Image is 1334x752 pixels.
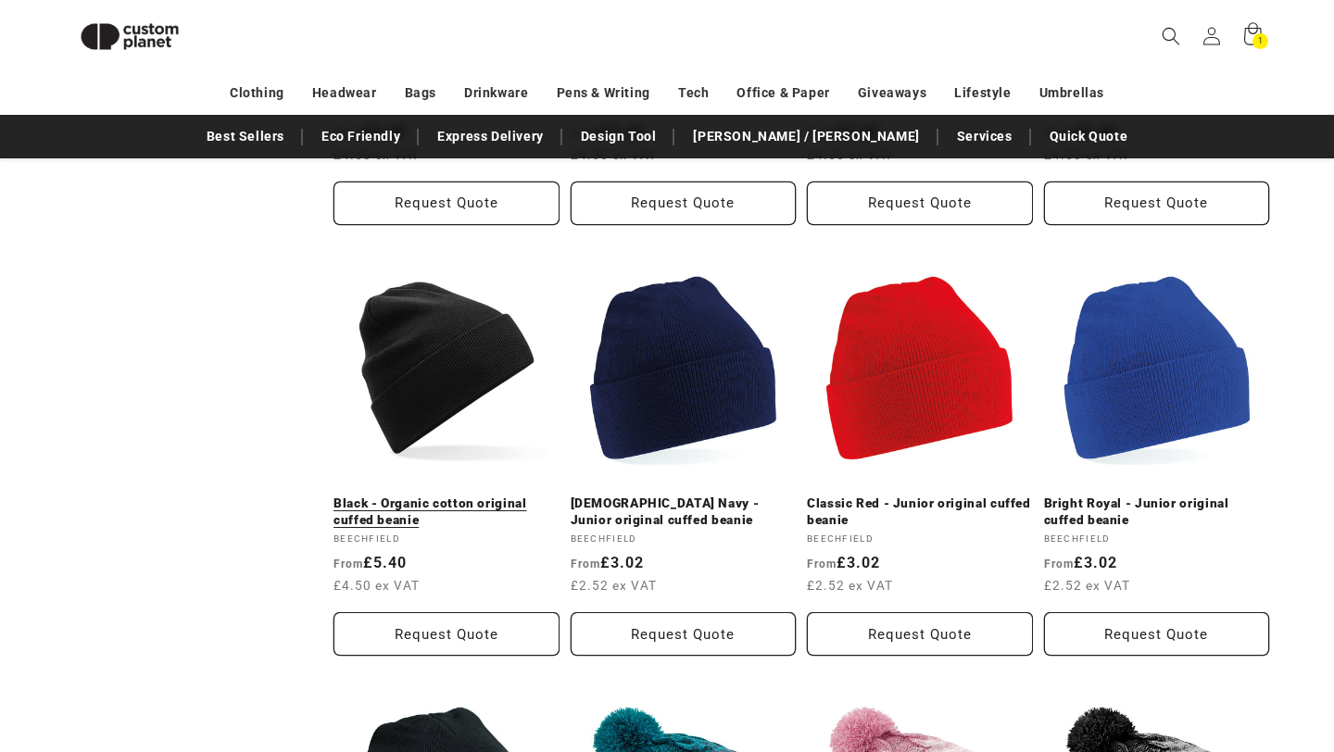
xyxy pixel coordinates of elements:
[405,77,436,109] a: Bags
[1044,495,1270,528] a: Bright Royal - Junior original cuffed beanie
[858,77,926,109] a: Giveaways
[65,7,195,66] img: Custom Planet
[572,120,666,153] a: Design Tool
[197,120,294,153] a: Best Sellers
[571,612,797,656] button: Request Quote
[1040,120,1138,153] a: Quick Quote
[557,77,650,109] a: Pens & Writing
[1016,552,1334,752] iframe: Chat Widget
[1258,33,1264,49] span: 1
[333,182,560,225] button: Request Quote
[954,77,1011,109] a: Lifestyle
[312,77,377,109] a: Headwear
[736,77,829,109] a: Office & Paper
[807,182,1033,225] button: Request Quote
[571,495,797,528] a: [DEMOGRAPHIC_DATA] Navy - Junior original cuffed beanie
[684,120,928,153] a: [PERSON_NAME] / [PERSON_NAME]
[333,612,560,656] button: Request Quote
[333,495,560,528] a: Black - Organic cotton original cuffed beanie
[428,120,553,153] a: Express Delivery
[678,77,709,109] a: Tech
[1151,16,1191,56] summary: Search
[1039,77,1104,109] a: Umbrellas
[1044,182,1270,225] button: Request Quote
[312,120,409,153] a: Eco Friendly
[230,77,284,109] a: Clothing
[807,612,1033,656] button: Request Quote
[464,77,528,109] a: Drinkware
[948,120,1022,153] a: Services
[571,182,797,225] button: Request Quote
[807,495,1033,528] a: Classic Red - Junior original cuffed beanie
